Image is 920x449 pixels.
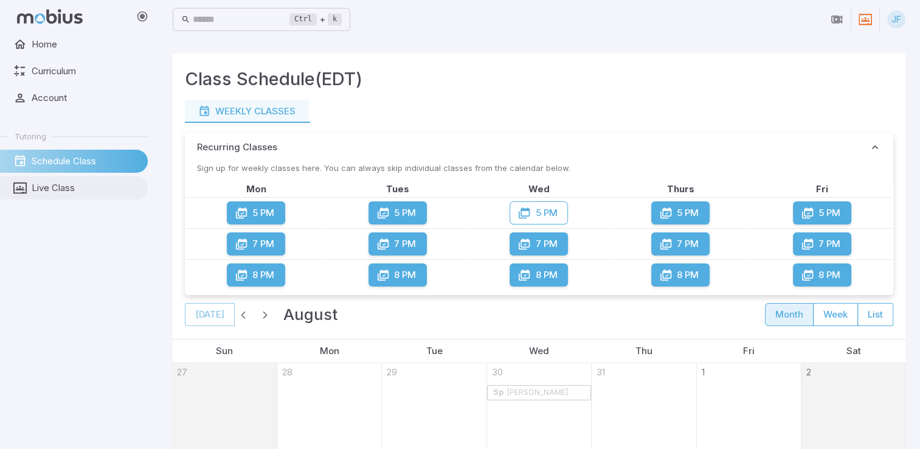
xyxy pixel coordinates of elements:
[738,339,759,363] a: Friday
[510,201,568,224] button: 5 PM
[32,91,139,105] span: Account
[813,303,858,326] button: week
[382,363,397,379] a: July 29, 2025
[185,133,893,162] button: Recurring Classes
[368,232,427,256] button: 7 PM
[32,181,139,195] span: Live Class
[328,13,342,26] kbd: k
[185,162,893,174] p: Sign up for weekly classes here. You can always skip individual classes from the calendar below.
[592,363,605,379] a: July 31, 2025
[651,201,710,224] button: 5 PM
[185,162,893,295] div: Recurring Classes
[842,339,866,363] a: Saturday
[469,183,609,196] th: Wed
[15,131,46,142] span: Tutoring
[793,263,851,287] button: 8 PM
[185,303,235,326] button: [DATE]
[185,66,362,92] h3: Class Schedule (EDT)
[172,363,187,379] a: July 27, 2025
[651,232,710,256] button: 7 PM
[186,183,327,196] th: Mon
[235,306,252,323] button: Previous month
[765,303,814,326] button: month
[315,339,344,363] a: Monday
[793,232,851,256] button: 7 PM
[510,263,568,287] button: 8 PM
[227,232,285,256] button: 7 PM
[854,8,877,31] button: Join Session now!
[32,38,139,51] span: Home
[631,339,657,363] a: Thursday
[421,339,448,363] a: Tuesday
[277,363,292,379] a: July 28, 2025
[283,302,337,327] h2: August
[32,155,139,168] span: Schedule Class
[227,201,285,224] button: 5 PM
[257,306,274,323] button: Next month
[887,10,905,29] div: JF
[610,183,751,196] th: Thurs
[651,263,710,287] button: 8 PM
[697,363,705,379] a: August 1, 2025
[368,263,427,287] button: 8 PM
[487,363,503,379] a: July 30, 2025
[524,339,554,363] a: Wednesday
[857,303,893,326] button: list
[32,64,139,78] span: Curriculum
[801,363,811,379] a: August 2, 2025
[289,13,317,26] kbd: Ctrl
[368,201,427,224] button: 5 PM
[752,183,892,196] th: Fri
[793,201,851,224] button: 5 PM
[510,232,568,256] button: 7 PM
[227,263,285,287] button: 8 PM
[825,8,848,31] button: Join in Zoom Client
[493,388,504,397] div: 5p
[328,183,468,196] th: Tues
[197,141,277,154] p: Recurring Classes
[211,339,238,363] a: Sunday
[198,105,296,118] div: Weekly Classes
[289,12,342,27] div: +
[506,388,569,397] div: [PERSON_NAME]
